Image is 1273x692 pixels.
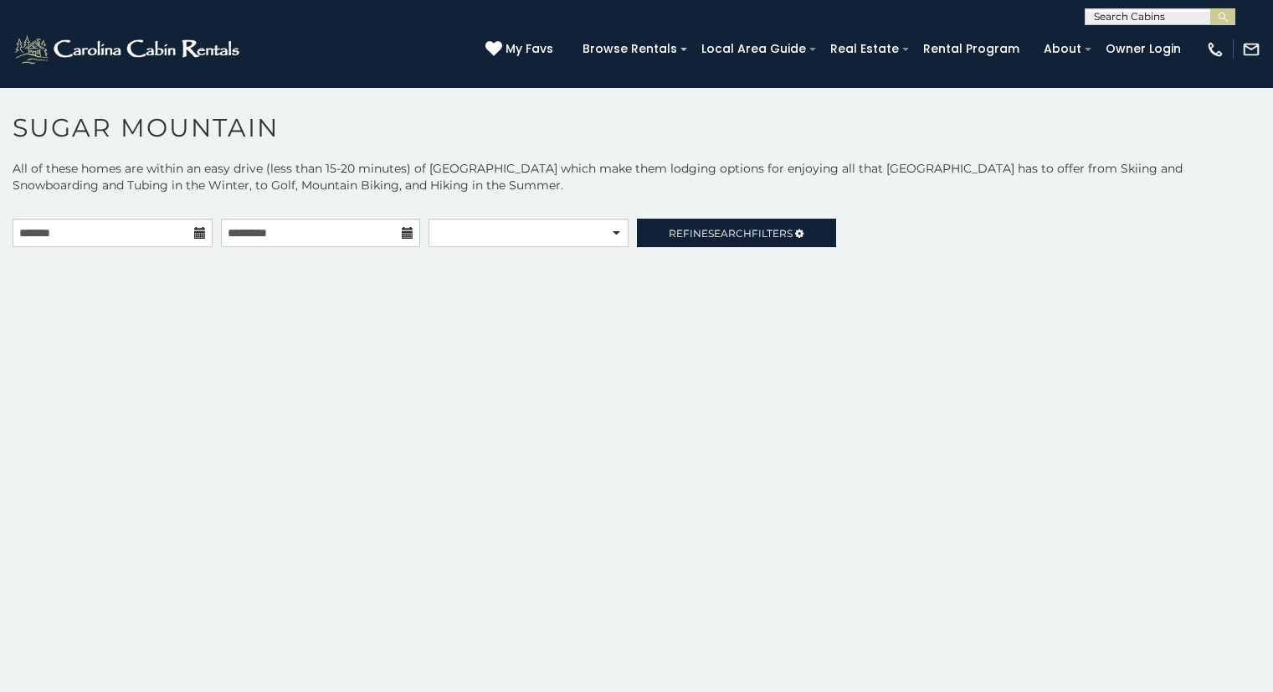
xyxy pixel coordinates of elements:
span: My Favs [506,40,553,58]
span: Refine Filters [669,227,793,240]
img: phone-regular-white.png [1206,40,1224,59]
a: Rental Program [915,36,1028,62]
a: RefineSearchFilters [637,219,837,247]
a: Browse Rentals [574,36,685,62]
a: About [1035,36,1090,62]
a: Local Area Guide [693,36,814,62]
img: White-1-2.png [13,33,244,66]
img: mail-regular-white.png [1242,40,1260,59]
a: My Favs [485,40,557,59]
a: Owner Login [1097,36,1189,62]
a: Real Estate [822,36,907,62]
span: Search [708,227,752,240]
